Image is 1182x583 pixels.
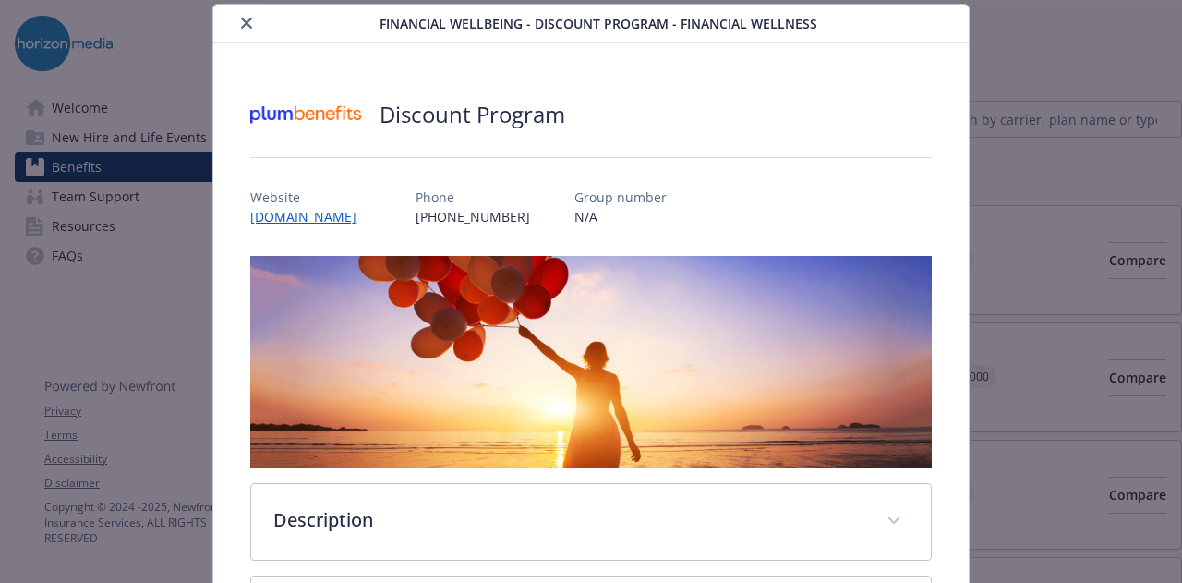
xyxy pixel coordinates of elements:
[416,207,530,226] p: [PHONE_NUMBER]
[380,99,565,130] h2: Discount Program
[235,12,258,34] button: close
[250,87,361,142] img: plumbenefits
[380,14,817,33] span: Financial Wellbeing - Discount Program - Financial Wellness
[574,188,667,207] p: Group number
[251,484,930,560] div: Description
[273,506,863,534] p: Description
[250,208,371,225] a: [DOMAIN_NAME]
[250,188,371,207] p: Website
[416,188,530,207] p: Phone
[250,256,931,468] img: banner
[574,207,667,226] p: N/A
